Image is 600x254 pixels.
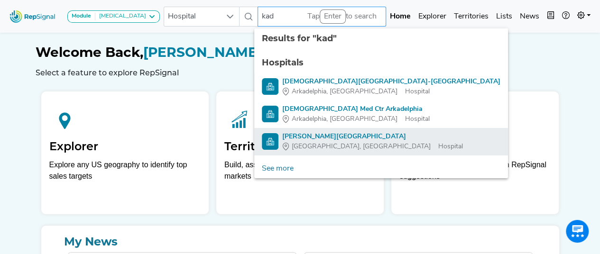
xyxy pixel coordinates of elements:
li: Kadlec Regional Medical Center [254,128,508,155]
span: [GEOGRAPHIC_DATA], [GEOGRAPHIC_DATA] [292,142,431,152]
h2: Territories [224,140,376,154]
li: Baptist Health Medical Center-Arkadelphia [254,73,508,100]
img: Hospital Search Icon [262,133,278,150]
div: [MEDICAL_DATA] [95,13,146,20]
span: Arkadelphia, [GEOGRAPHIC_DATA] [292,87,397,97]
div: [PERSON_NAME][GEOGRAPHIC_DATA] [282,132,463,142]
div: [DEMOGRAPHIC_DATA][GEOGRAPHIC_DATA]-[GEOGRAPHIC_DATA] [282,77,500,87]
a: Explorer [415,7,450,26]
a: News [516,7,543,26]
img: Hospital Search Icon [262,78,278,95]
div: Hospital [282,87,500,97]
li: Baptist Med Ctr Arkadelphia [254,100,508,128]
div: Hospital [282,114,430,124]
div: Hospital [282,142,463,152]
strong: Module [72,13,91,19]
button: Intel Book [543,7,558,26]
a: [PERSON_NAME][GEOGRAPHIC_DATA][GEOGRAPHIC_DATA], [GEOGRAPHIC_DATA]Hospital [262,132,500,152]
div: Explore any US geography to identify top sales targets [49,159,201,182]
a: See more [254,159,301,178]
h1: [PERSON_NAME] [36,45,565,61]
button: Module[MEDICAL_DATA] [67,10,160,23]
span: Welcome Back, [36,44,143,60]
img: Hospital Search Icon [262,106,278,122]
p: Build, assess, and assign geographic markets [224,159,376,187]
div: [DEMOGRAPHIC_DATA] Med Ctr Arkadelphia [282,104,430,114]
div: Enter [320,9,346,24]
h2: Explorer [49,140,201,154]
a: TerritoriesBuild, assess, and assign geographic markets [216,91,384,214]
div: Tap to search [307,9,377,24]
a: My News [49,233,552,250]
a: Home [386,7,415,26]
a: Lists [492,7,516,26]
span: Results for "kad" [262,33,337,44]
span: Arkadelphia, [GEOGRAPHIC_DATA] [292,114,397,124]
input: Search a hospital [258,7,386,27]
a: ExplorerExplore any US geography to identify top sales targets [41,91,209,214]
a: Territories [450,7,492,26]
a: [DEMOGRAPHIC_DATA] Med Ctr ArkadelphiaArkadelphia, [GEOGRAPHIC_DATA]Hospital [262,104,500,124]
a: [DEMOGRAPHIC_DATA][GEOGRAPHIC_DATA]-[GEOGRAPHIC_DATA]Arkadelphia, [GEOGRAPHIC_DATA]Hospital [262,77,500,97]
h6: Select a feature to explore RepSignal [36,68,565,77]
span: Hospital [164,7,221,26]
div: Hospitals [262,56,500,69]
